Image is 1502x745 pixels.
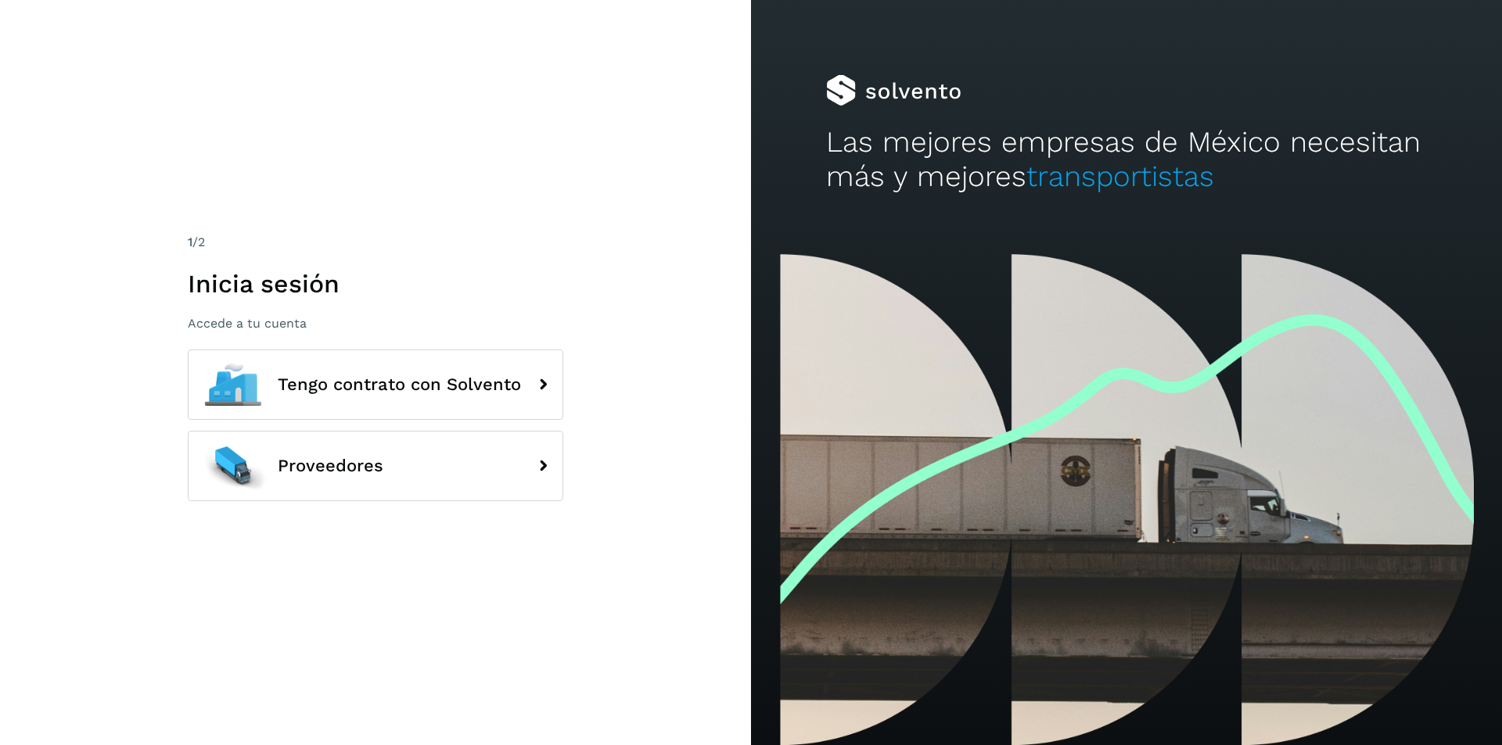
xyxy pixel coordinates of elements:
span: Proveedores [278,457,383,475]
span: transportistas [1026,159,1214,193]
h2: Las mejores empresas de México necesitan más y mejores [826,125,1427,195]
button: Tengo contrato con Solvento [188,349,563,420]
span: Tengo contrato con Solvento [278,375,521,394]
h1: Inicia sesión [188,269,563,299]
span: 1 [188,235,192,249]
p: Accede a tu cuenta [188,316,563,331]
div: /2 [188,233,563,252]
button: Proveedores [188,431,563,501]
